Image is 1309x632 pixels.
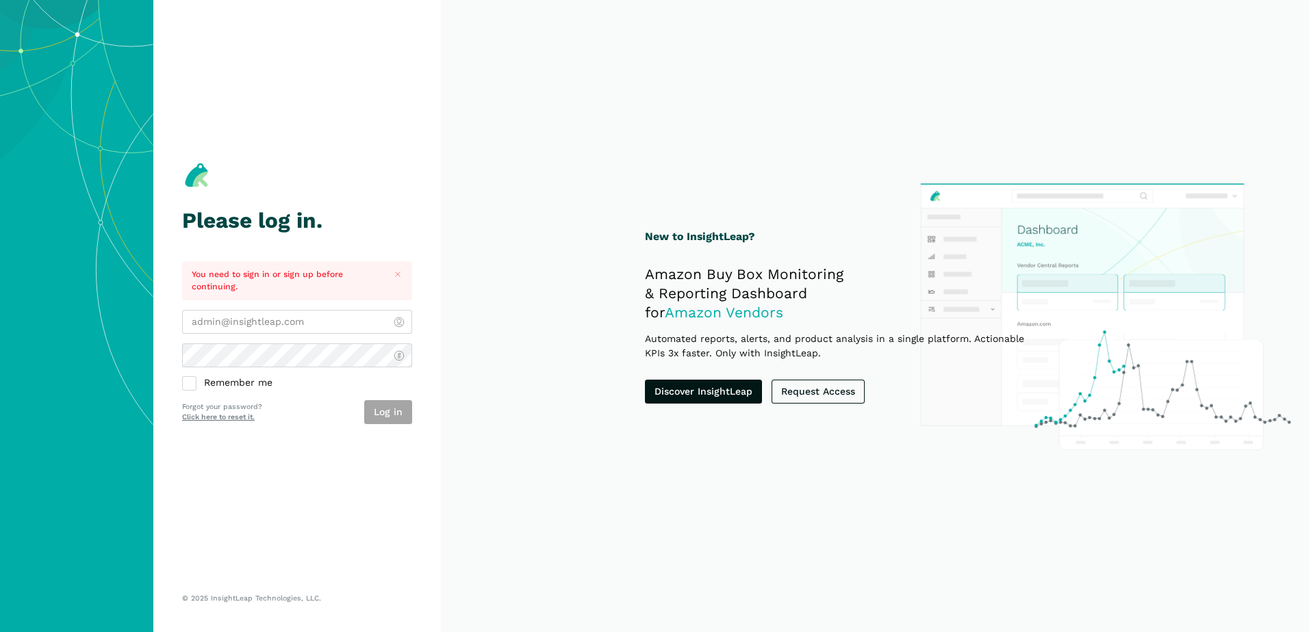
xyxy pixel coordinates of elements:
[182,412,255,421] a: Click here to reset it.
[645,228,1045,246] h1: New to InsightLeap?
[182,401,262,412] p: Forgot your password?
[645,332,1045,360] p: Automated reports, alerts, and product analysis in a single platform. Actionable KPIs 3x faster. ...
[645,265,1045,322] h2: Amazon Buy Box Monitoring & Reporting Dashboard for
[192,268,380,293] p: You need to sign in or sign up before continuing.
[645,380,762,404] a: Discover InsightLeap
[390,266,407,283] button: Close
[182,310,412,334] input: admin@insightleap.com
[772,380,865,404] a: Request Access
[665,304,783,321] span: Amazon Vendors
[913,176,1297,456] img: InsightLeap Product
[182,594,412,603] p: © 2025 InsightLeap Technologies, LLC.
[182,377,412,390] label: Remember me
[182,209,412,233] h1: Please log in.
